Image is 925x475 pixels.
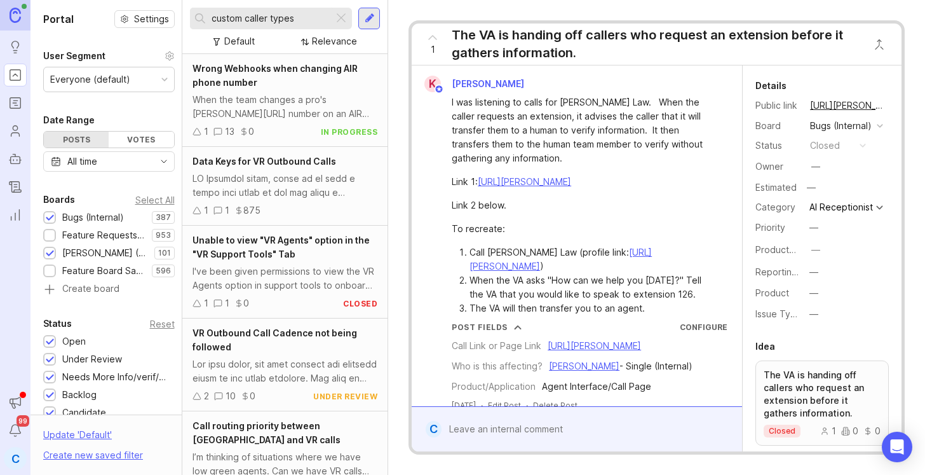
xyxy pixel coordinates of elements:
div: closed [810,139,840,153]
p: 953 [156,230,171,240]
div: Agent Interface/Call Page [542,380,651,394]
div: Relevance [312,34,357,48]
div: Lor ipsu dolor, sit amet consect adi elitsedd eiusm te inc utlab etdolore. Mag aliq en adminimve ... [192,357,377,385]
span: Call routing priority between [GEOGRAPHIC_DATA] and VR calls [192,420,341,445]
p: 596 [156,266,171,276]
label: Priority [755,222,785,233]
div: Votes [109,132,173,148]
div: User Segment [43,48,105,64]
div: Public link [755,99,800,113]
div: C [426,421,442,437]
img: member badge [435,85,444,94]
p: 387 [156,212,171,223]
a: Changelog [4,176,27,198]
div: 1 [204,296,208,310]
div: Feature Board Sandbox [DATE] [62,264,145,278]
div: Category [755,200,800,214]
div: — [803,179,820,196]
div: Link 2 below. [452,198,717,212]
svg: toggle icon [154,156,174,167]
li: Call [PERSON_NAME] Law (profile link: ) [469,245,717,273]
div: Date Range [43,113,95,128]
img: Canny Home [10,8,21,22]
div: Idea [755,339,775,354]
div: When the team changes a pro's [PERSON_NAME][URL] number on an AIR account, it defaults to VR webh... [192,93,377,121]
div: Status [43,316,72,331]
button: Notifications [4,419,27,442]
div: — [809,265,818,279]
h1: Portal [43,11,74,27]
div: - Single (Internal) [549,359,692,373]
span: Data Keys for VR Outbound Calls [192,156,336,167]
div: Candidate [62,406,106,420]
div: Call Link or Page Link [452,339,541,353]
label: ProductboardID [755,244,823,255]
div: 1 [225,203,229,217]
div: Backlog [62,388,97,402]
span: VR Outbound Call Cadence not being followed [192,327,357,352]
div: Under Review [62,352,122,366]
div: 1 [204,203,208,217]
div: — [809,307,818,321]
a: Roadmaps [4,92,27,114]
button: Close button [867,32,892,57]
button: Post Fields [452,322,522,333]
div: Update ' Default ' [43,428,112,448]
div: — [811,160,820,174]
button: C [4,447,27,470]
div: 875 [243,203,260,217]
span: Unable to view "VR Agents" option in the "VR Support Tools" Tab [192,235,370,259]
a: Wrong Webhooks when changing AIR phone numberWhen the team changes a pro's [PERSON_NAME][URL] num... [182,54,388,147]
a: VR Outbound Call Cadence not being followedLor ipsu dolor, sit amet consect adi elitsedd eiusm te... [182,319,388,411]
div: 1 [820,427,836,436]
span: 1 [431,43,435,57]
div: · [526,400,528,411]
label: Reporting Team [755,266,823,277]
div: I've been given permissions to view the VR Agents option in support tools to onboard new agents t... [192,265,377,293]
a: [PERSON_NAME] [549,361,619,371]
div: K [424,76,441,92]
div: Bugs (Internal) [810,119,872,133]
a: The VA is handing off callers who request an extension before it gathers information.closed100 [755,361,889,446]
span: [PERSON_NAME] [452,78,524,89]
div: 0 [841,427,858,436]
div: 0 [250,389,255,403]
div: I was listening to calls for [PERSON_NAME] Law. When the caller requests an extension, it advises... [452,95,717,165]
li: The VA will then transfer you to an agent. [469,301,717,315]
div: To recreate: [452,222,717,236]
button: Settings [114,10,175,28]
div: Everyone (default) [50,72,130,86]
div: Board [755,119,800,133]
div: 0 [243,296,249,310]
a: [URL][PERSON_NAME] [548,340,641,351]
div: Create new saved filter [43,448,143,462]
div: [PERSON_NAME] (Public) [62,246,148,260]
button: ProductboardID [807,242,824,258]
a: Data Keys for VR Outbound CallsLO Ipsumdol sitam, conse ad el sedd e tempo inci utlab et dol mag ... [182,147,388,226]
label: Issue Type [755,308,802,319]
span: 99 [17,415,29,427]
span: Wrong Webhooks when changing AIR phone number [192,63,358,88]
div: Open [62,334,86,348]
div: under review [313,391,377,402]
time: [DATE] [452,401,476,410]
div: Owner [755,160,800,174]
li: When the VA asks "How can we help you [DATE]?" Tell the VA that you would like to speak to extens... [469,273,717,301]
input: Search... [212,11,328,25]
div: Post Fields [452,322,508,333]
a: [DATE] [452,400,476,411]
div: Delete Post [533,400,577,411]
a: [URL][PERSON_NAME] [478,176,571,187]
a: Unable to view "VR Agents" option in the "VR Support Tools" TabI've been given permissions to vie... [182,226,388,319]
div: Edit Post [488,400,521,411]
p: closed [769,426,795,436]
a: Ideas [4,36,27,59]
div: 13 [225,125,234,139]
a: Autopilot [4,148,27,170]
div: — [809,286,818,300]
a: [URL][PERSON_NAME] [806,97,889,114]
label: Product [755,287,789,298]
div: Default [224,34,255,48]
